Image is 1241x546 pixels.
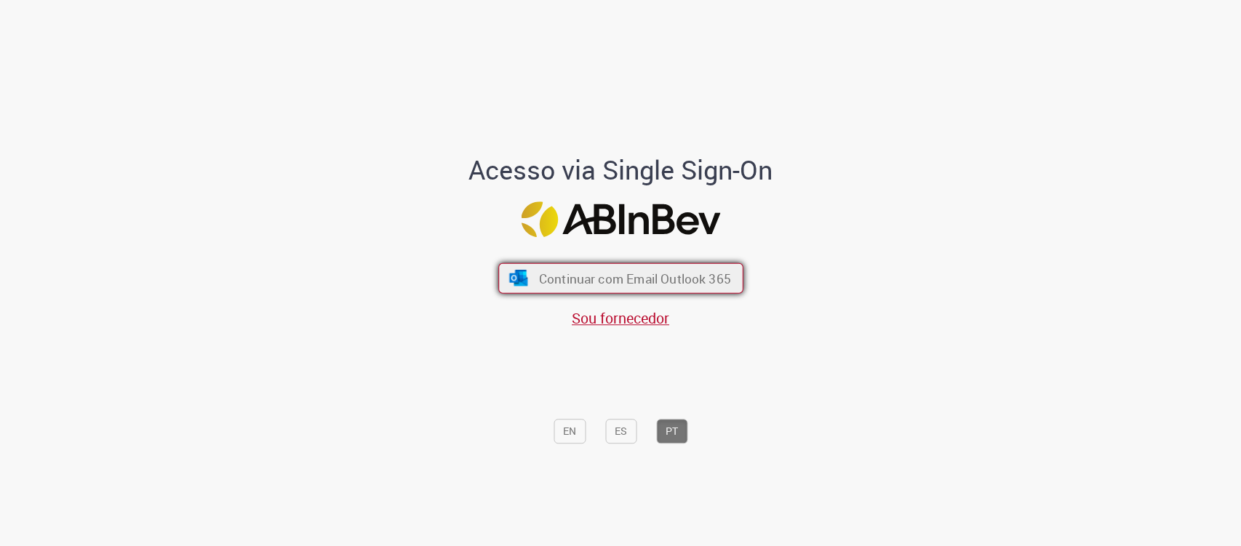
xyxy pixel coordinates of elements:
[572,309,669,329] a: Sou fornecedor
[554,419,586,443] button: EN
[538,270,730,286] span: Continuar com Email Outlook 365
[521,201,720,237] img: Logo ABInBev
[605,419,637,443] button: ES
[498,263,743,294] button: ícone Azure/Microsoft 360 Continuar com Email Outlook 365
[656,419,687,443] button: PT
[508,270,529,286] img: ícone Azure/Microsoft 360
[419,156,823,185] h1: Acesso via Single Sign-On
